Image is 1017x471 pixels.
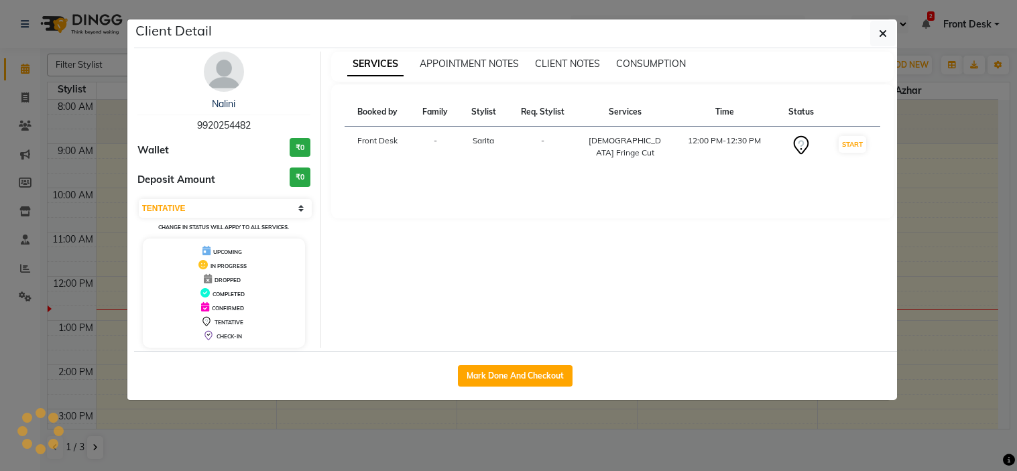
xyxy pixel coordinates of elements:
[211,263,247,269] span: IN PROGRESS
[345,98,411,127] th: Booked by
[215,319,243,326] span: TENTATIVE
[535,58,600,70] span: CLIENT NOTES
[290,138,310,157] h3: ₹0
[420,58,519,70] span: APPOINTMENT NOTES
[578,98,672,127] th: Services
[672,127,776,167] td: 12:00 PM-12:30 PM
[473,135,494,145] span: Sarita
[213,249,242,255] span: UPCOMING
[215,277,241,283] span: DROPPED
[204,52,244,92] img: avatar
[217,333,242,340] span: CHECK-IN
[839,136,866,153] button: START
[137,143,169,158] span: Wallet
[347,52,404,76] span: SERVICES
[459,98,507,127] th: Stylist
[507,127,578,167] td: -
[672,98,776,127] th: Time
[507,98,578,127] th: Req. Stylist
[411,98,460,127] th: Family
[458,365,573,387] button: Mark Done And Checkout
[212,305,244,312] span: CONFIRMED
[158,224,289,230] small: Change in status will apply to all services.
[290,167,310,187] h3: ₹0
[616,58,686,70] span: CONSUMPTION
[197,119,251,131] span: 9920254482
[212,98,235,110] a: Nalini
[137,172,215,188] span: Deposit Amount
[345,127,411,167] td: Front Desk
[135,21,212,41] h5: Client Detail
[213,291,245,297] span: COMPLETED
[777,98,826,127] th: Status
[411,127,460,167] td: -
[586,135,664,159] div: [DEMOGRAPHIC_DATA] Fringe Cut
